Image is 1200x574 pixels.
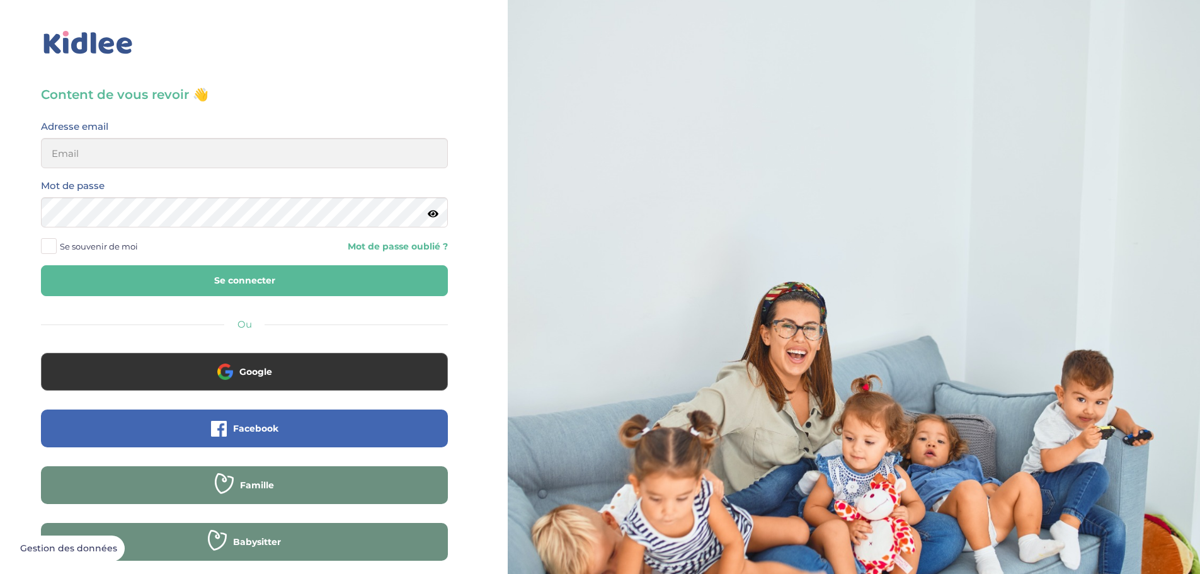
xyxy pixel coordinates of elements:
[240,479,274,491] span: Famille
[237,318,252,330] span: Ou
[41,523,448,561] button: Babysitter
[41,28,135,57] img: logo_kidlee_bleu
[233,536,281,548] span: Babysitter
[233,422,278,435] span: Facebook
[60,238,138,255] span: Se souvenir de moi
[41,118,108,135] label: Adresse email
[20,543,117,554] span: Gestion des données
[41,410,448,447] button: Facebook
[211,421,227,437] img: facebook.png
[41,265,448,296] button: Se connecter
[41,178,105,194] label: Mot de passe
[41,374,448,386] a: Google
[217,364,233,379] img: google.png
[254,241,448,253] a: Mot de passe oublié ?
[41,431,448,443] a: Facebook
[41,353,448,391] button: Google
[41,86,448,103] h3: Content de vous revoir 👋
[41,466,448,504] button: Famille
[41,488,448,500] a: Famille
[41,544,448,556] a: Babysitter
[41,138,448,168] input: Email
[239,365,272,378] span: Google
[13,536,125,562] button: Gestion des données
